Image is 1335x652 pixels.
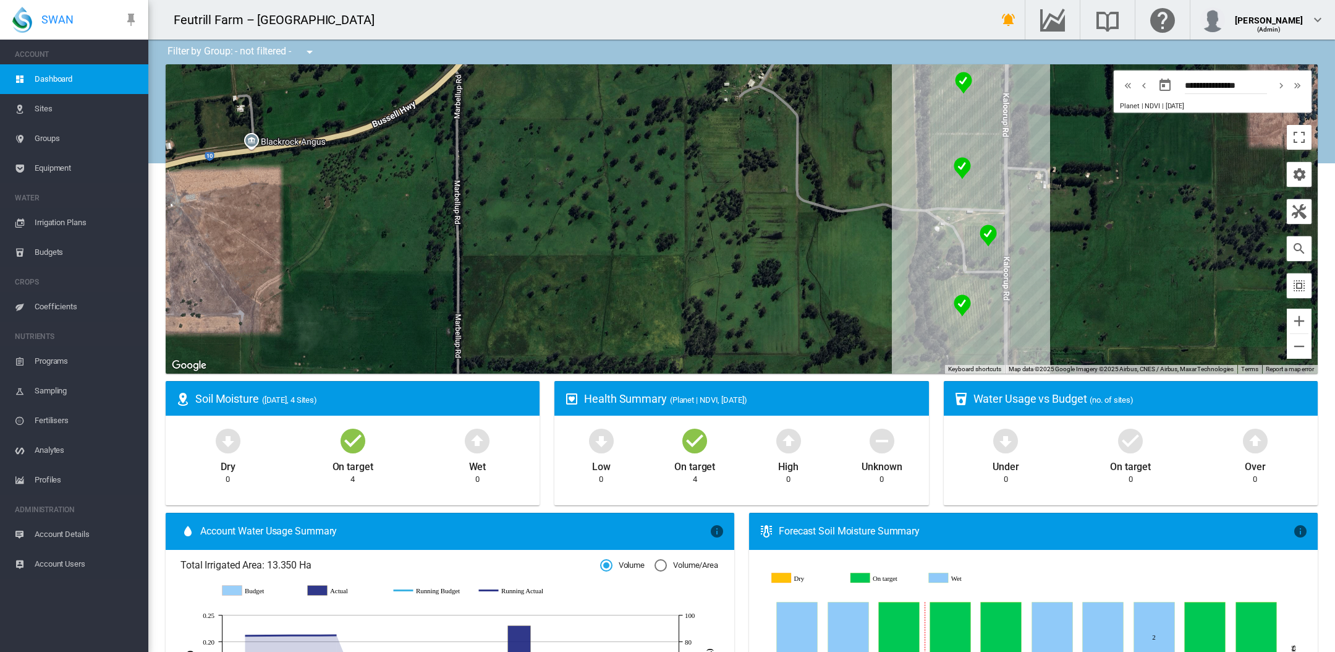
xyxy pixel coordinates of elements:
button: Zoom in [1287,309,1312,333]
md-icon: icon-arrow-down-bold-circle [991,426,1020,455]
md-icon: icon-thermometer-lines [759,524,774,539]
button: icon-chevron-right [1273,78,1289,93]
button: icon-cog [1287,162,1312,187]
div: Health Summary [584,391,918,406]
tspan: 0.20 [203,638,214,646]
span: Sites [35,94,138,124]
md-icon: icon-arrow-up-bold-circle [1240,426,1270,455]
div: 0 [879,474,884,485]
button: icon-select-all [1287,273,1312,298]
button: icon-magnify [1287,236,1312,261]
div: Over [1245,455,1266,474]
div: High [778,455,799,474]
circle: Running Actual 26 Jun 84.8 [288,633,293,638]
md-icon: icon-water [180,524,195,539]
span: ([DATE], 4 Sites) [262,395,317,405]
span: Account Water Usage Summary [200,525,710,538]
tspan: 0.25 [203,612,214,619]
button: Zoom out [1287,334,1312,359]
md-icon: icon-pin [124,12,138,27]
span: Analytes [35,435,138,465]
span: NUTRIENTS [15,327,138,346]
div: 4 [350,474,355,485]
span: Map data ©2025 Google Imagery ©2025 Airbus, CNES / Airbus, Maxar Technologies [1009,366,1234,372]
div: Forecast Soil Moisture Summary [779,525,1293,538]
a: Open this area in Google Maps (opens a new window) [169,358,210,374]
button: icon-chevron-left [1136,78,1152,93]
button: Keyboard shortcuts [948,365,1001,374]
tspan: 100 [685,612,695,619]
md-icon: icon-heart-box-outline [564,392,579,406]
md-icon: icon-checkbox-marked-circle [338,426,368,455]
span: Dashboard [35,64,138,94]
md-icon: icon-checkbox-marked-circle [680,426,710,455]
span: Groups [35,124,138,153]
span: (Planet | NDVI, [DATE]) [670,395,747,405]
div: On target [674,455,715,474]
md-icon: icon-bell-ring [1001,12,1016,27]
g: Budget [222,585,295,596]
div: Soil Moisture [195,391,530,406]
md-icon: icon-arrow-up-bold-circle [774,426,803,455]
tspan: 80 [685,638,692,646]
span: Profiles [35,465,138,495]
span: Sampling [35,376,138,406]
div: On target [333,455,373,474]
md-radio-button: Volume [600,560,645,572]
md-icon: icon-chevron-double-left [1121,78,1135,93]
g: Running Budget [394,585,467,596]
g: On target [852,573,922,585]
div: Wet [469,455,486,474]
button: icon-menu-down [297,40,322,64]
span: Fertilisers [35,406,138,435]
md-icon: icon-information [710,524,724,539]
md-icon: icon-chevron-down [1310,12,1325,27]
span: Programs [35,346,138,376]
div: On target [1110,455,1151,474]
div: Feutrill Farm – [GEOGRAPHIC_DATA] [174,11,386,28]
md-icon: icon-chevron-right [1274,78,1288,93]
button: icon-chevron-double-left [1120,78,1136,93]
md-radio-button: Volume/Area [655,560,718,572]
span: SWAN [41,12,74,27]
md-icon: icon-arrow-down-bold-circle [587,426,616,455]
md-icon: icon-information [1293,524,1308,539]
span: ACCOUNT [15,45,138,64]
md-icon: Click here for help [1148,12,1177,27]
g: Dry [772,573,842,585]
div: 0 [599,474,603,485]
img: profile.jpg [1200,7,1225,32]
span: (Admin) [1257,26,1281,33]
circle: Running Actual 3 Jul 84.9 [334,633,339,638]
a: Terms [1241,366,1258,372]
a: Report a map error [1266,366,1314,372]
div: Water Usage vs Budget [973,391,1308,406]
div: 0 [226,474,230,485]
div: Low [592,455,611,474]
button: icon-chevron-double-right [1289,78,1305,93]
md-icon: icon-arrow-down-bold-circle [213,426,243,455]
md-icon: icon-menu-down [302,45,317,59]
div: 0 [1253,474,1257,485]
span: (no. of sites) [1090,395,1134,405]
div: 4 [693,474,697,485]
md-icon: icon-map-marker-radius [176,392,190,406]
md-icon: icon-cog [1292,167,1307,182]
span: Planet | NDVI [1120,102,1160,110]
button: icon-bell-ring [996,7,1021,32]
div: Filter by Group: - not filtered - [158,40,326,64]
g: Actual [308,585,381,596]
div: Dry [221,455,235,474]
span: Account Users [35,549,138,579]
md-icon: Go to the Data Hub [1038,12,1067,27]
span: Account Details [35,520,138,549]
div: NDVI: Stage 3 SHA [954,157,971,179]
img: Google [169,358,210,374]
span: Irrigation Plans [35,208,138,238]
span: Coefficients [35,292,138,322]
button: Toggle fullscreen view [1287,125,1312,150]
md-icon: icon-checkbox-marked-circle [1116,426,1145,455]
md-icon: icon-chevron-double-right [1290,78,1304,93]
div: [PERSON_NAME] [1235,9,1303,22]
span: CROPS [15,272,138,292]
